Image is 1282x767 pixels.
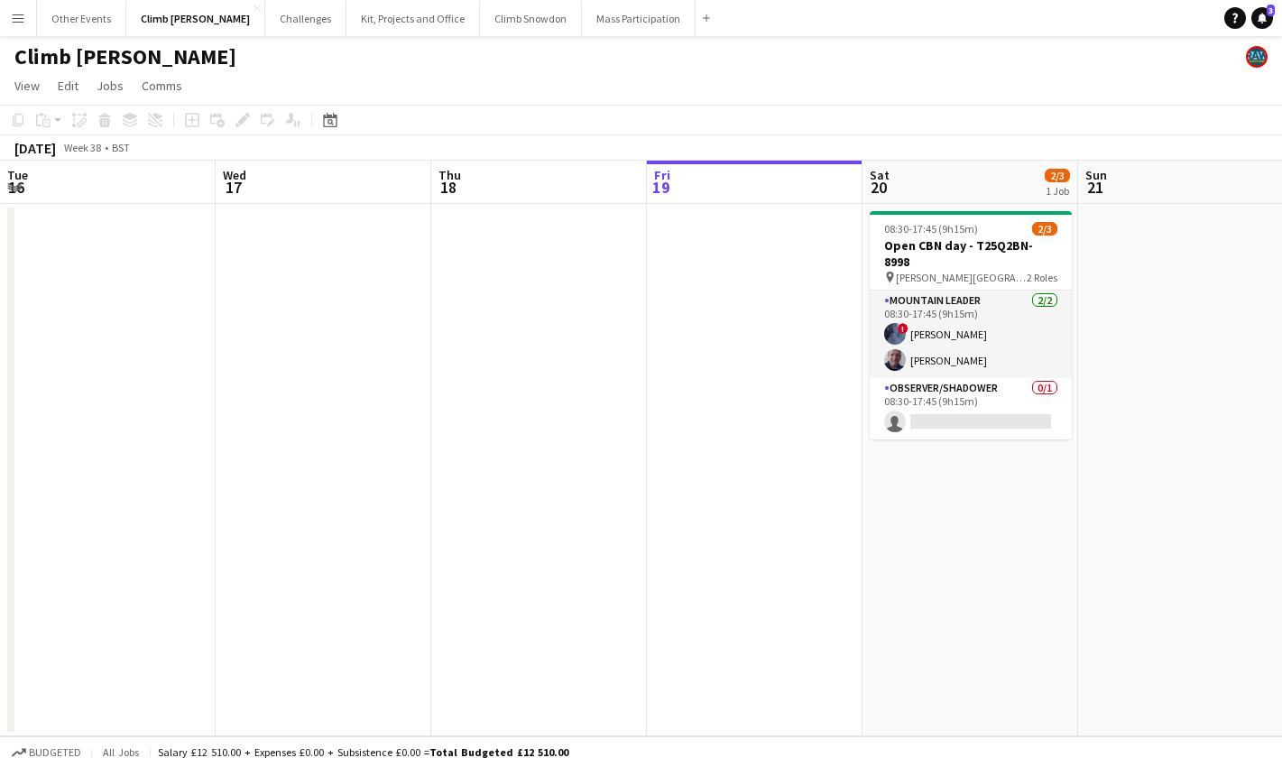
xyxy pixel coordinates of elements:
[14,78,40,94] span: View
[60,141,105,154] span: Week 38
[870,291,1072,378] app-card-role: Mountain Leader2/208:30-17:45 (9h15m)![PERSON_NAME][PERSON_NAME]
[51,74,86,97] a: Edit
[142,78,182,94] span: Comms
[654,167,670,183] span: Fri
[223,167,246,183] span: Wed
[58,78,78,94] span: Edit
[7,167,28,183] span: Tue
[37,1,126,36] button: Other Events
[1046,184,1069,198] div: 1 Job
[884,222,978,236] span: 08:30-17:45 (9h15m)
[651,177,670,198] span: 19
[220,177,246,198] span: 17
[126,1,265,36] button: Climb [PERSON_NAME]
[9,743,84,762] button: Budgeted
[1083,177,1107,198] span: 21
[870,378,1072,439] app-card-role: Observer/Shadower0/108:30-17:45 (9h15m)
[1085,167,1107,183] span: Sun
[1045,169,1070,182] span: 2/3
[480,1,582,36] button: Climb Snowdon
[1032,222,1057,236] span: 2/3
[97,78,124,94] span: Jobs
[5,177,28,198] span: 16
[896,271,1027,284] span: [PERSON_NAME][GEOGRAPHIC_DATA]
[99,745,143,759] span: All jobs
[29,746,81,759] span: Budgeted
[1251,7,1273,29] a: 3
[112,141,130,154] div: BST
[867,177,890,198] span: 20
[1267,5,1275,16] span: 3
[134,74,189,97] a: Comms
[265,1,346,36] button: Challenges
[870,167,890,183] span: Sat
[870,237,1072,270] h3: Open CBN day - T25Q2BN-8998
[89,74,131,97] a: Jobs
[898,323,908,334] span: !
[346,1,480,36] button: Kit, Projects and Office
[14,43,236,70] h1: Climb [PERSON_NAME]
[438,167,461,183] span: Thu
[7,74,47,97] a: View
[1027,271,1057,284] span: 2 Roles
[1246,46,1268,68] app-user-avatar: Staff RAW Adventures
[158,745,568,759] div: Salary £12 510.00 + Expenses £0.00 + Subsistence £0.00 =
[582,1,696,36] button: Mass Participation
[436,177,461,198] span: 18
[870,211,1072,439] app-job-card: 08:30-17:45 (9h15m)2/3Open CBN day - T25Q2BN-8998 [PERSON_NAME][GEOGRAPHIC_DATA]2 RolesMountain L...
[429,745,568,759] span: Total Budgeted £12 510.00
[14,139,56,157] div: [DATE]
